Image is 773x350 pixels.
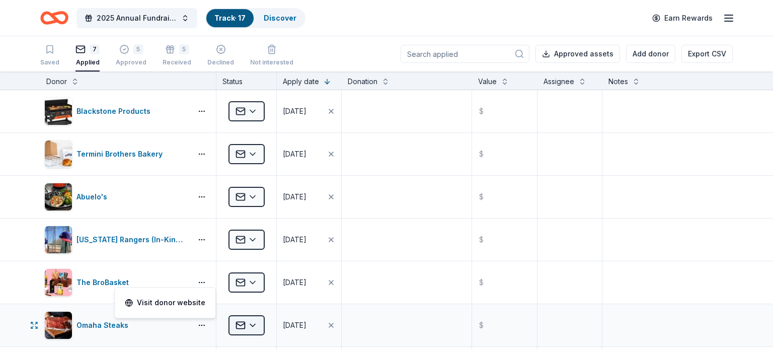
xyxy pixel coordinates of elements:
[76,8,197,28] button: 2025 Annual Fundraiser
[75,40,100,72] button: 7Applied
[116,40,146,72] button: 5Approved
[608,76,628,88] div: Notes
[216,72,277,90] div: Status
[116,58,146,66] div: Approved
[44,97,188,125] button: Image for Blackstone ProductsBlackstone Products
[277,133,341,175] button: [DATE]
[45,226,72,253] img: Image for Texas Rangers (In-Kind Donation)
[44,183,188,211] button: Image for Abuelo's Abuelo's
[207,58,234,66] div: Declined
[45,141,72,168] img: Image for Termini Brothers Bakery
[76,191,111,203] div: Abuelo's
[125,297,205,309] a: Visit donor website
[97,12,177,24] span: 2025 Annual Fundraiser
[544,76,574,88] div: Assignee
[44,140,188,168] button: Image for Termini Brothers BakeryTermini Brothers Bakery
[283,276,306,289] div: [DATE]
[40,58,59,66] div: Saved
[214,14,246,22] a: Track· 17
[90,44,100,54] div: 7
[76,105,154,117] div: Blackstone Products
[250,58,293,66] div: Not interested
[283,319,306,331] div: [DATE]
[283,191,306,203] div: [DATE]
[283,234,306,246] div: [DATE]
[535,45,620,63] button: Approved assets
[45,183,72,211] img: Image for Abuelo's
[277,90,341,132] button: [DATE]
[277,219,341,261] button: [DATE]
[179,44,189,54] div: 5
[44,311,188,339] button: Image for Omaha Steaks Omaha Steaks
[283,105,306,117] div: [DATE]
[133,44,143,54] div: 5
[45,98,72,125] img: Image for Blackstone Products
[283,148,306,160] div: [DATE]
[46,76,67,88] div: Donor
[478,76,497,88] div: Value
[681,45,733,63] button: Export CSV
[76,276,133,289] div: The BroBasket
[626,45,675,63] button: Add donor
[283,76,319,88] div: Apply date
[277,261,341,304] button: [DATE]
[163,40,191,72] button: 5Received
[44,226,188,254] button: Image for Texas Rangers (In-Kind Donation)[US_STATE] Rangers (In-Kind Donation)
[646,9,719,27] a: Earn Rewards
[401,45,529,63] input: Search applied
[250,40,293,72] button: Not interested
[40,6,68,30] a: Home
[45,312,72,339] img: Image for Omaha Steaks
[40,40,59,72] button: Saved
[205,8,305,28] button: Track· 17Discover
[348,76,377,88] div: Donation
[44,268,188,297] button: Image for The BroBasketThe BroBasket
[277,176,341,218] button: [DATE]
[75,58,100,66] div: Applied
[76,234,188,246] div: [US_STATE] Rangers (In-Kind Donation)
[277,304,341,346] button: [DATE]
[264,14,296,22] a: Discover
[163,58,191,66] div: Received
[207,40,234,72] button: Declined
[76,148,167,160] div: Termini Brothers Bakery
[45,269,72,296] img: Image for The BroBasket
[76,319,132,331] div: Omaha Steaks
